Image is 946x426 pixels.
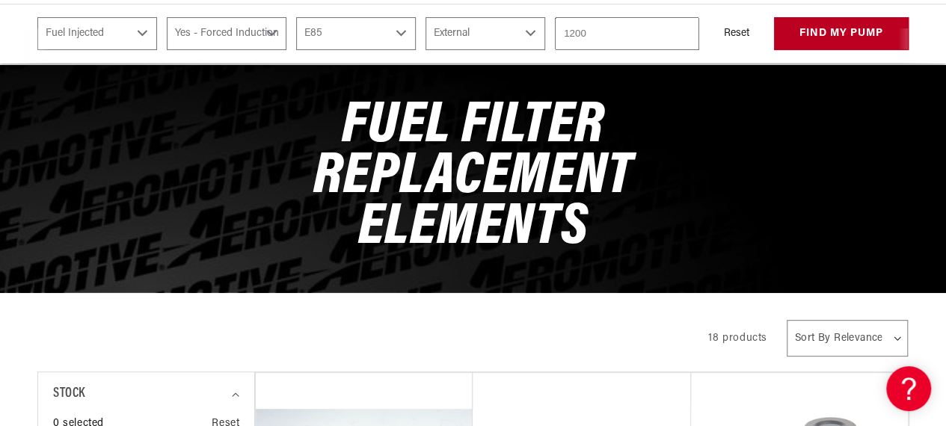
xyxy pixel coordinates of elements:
[709,17,764,50] button: Reset
[313,97,633,259] span: Fuel Filter Replacement Elements
[774,17,909,51] button: find my pump
[426,17,545,50] select: Mounting
[555,17,699,50] input: Enter Horsepower
[296,17,416,50] select: Fuel
[53,372,239,416] summary: Stock (0 selected)
[708,333,767,344] span: 18 products
[37,17,157,50] select: CARB or EFI
[53,383,85,405] span: Stock
[167,17,286,50] select: Power Adder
